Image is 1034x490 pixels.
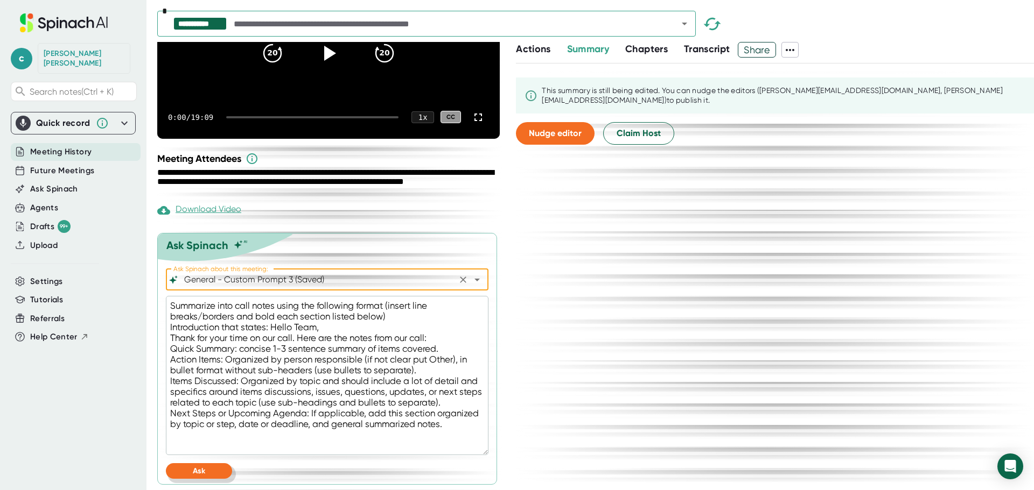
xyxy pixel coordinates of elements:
span: Search notes (Ctrl + K) [30,87,114,97]
div: Candace Aragon [44,49,124,68]
button: Future Meetings [30,165,94,177]
button: Referrals [30,313,65,325]
div: 0:00 / 19:09 [168,113,213,122]
button: Nudge editor [516,122,595,145]
span: Actions [516,43,550,55]
div: 99+ [58,220,71,233]
button: Ask [166,463,232,479]
span: Claim Host [617,127,661,140]
button: Chapters [625,42,668,56]
button: Upload [30,239,58,252]
button: Share [738,42,776,58]
button: Open [677,16,692,31]
textarea: Summarize into call notes using the following format (insert line breaks/borders and bold each se... [166,296,488,455]
button: Clear [456,272,471,287]
div: Quick record [16,112,131,134]
input: What can we do to help? [182,272,453,287]
span: Summary [567,43,609,55]
span: Help Center [30,331,78,343]
div: Quick record [36,118,90,129]
button: Transcript [684,42,730,56]
span: Chapters [625,43,668,55]
div: This summary is still being edited. You can nudge the editor s ([PERSON_NAME][EMAIL_ADDRESS][DOMA... [542,86,1025,105]
span: Ask [193,466,205,475]
button: Summary [567,42,609,56]
button: Actions [516,42,550,56]
span: Share [738,40,775,59]
div: CC [441,111,461,123]
span: Transcript [684,43,730,55]
button: Tutorials [30,294,63,306]
div: Meeting Attendees [157,152,502,165]
span: Nudge editor [529,128,582,138]
button: Help Center [30,331,89,343]
button: Agents [30,202,58,214]
div: Ask Spinach [166,239,228,252]
button: Open [470,272,485,287]
span: c [11,48,32,69]
button: Meeting History [30,146,92,158]
div: Download Video [157,204,241,217]
button: Drafts 99+ [30,220,71,233]
div: Drafts [30,220,71,233]
button: Ask Spinach [30,183,78,195]
div: Open Intercom Messenger [997,453,1023,479]
div: 1 x [411,111,434,123]
button: Settings [30,275,63,288]
button: Claim Host [603,122,674,145]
